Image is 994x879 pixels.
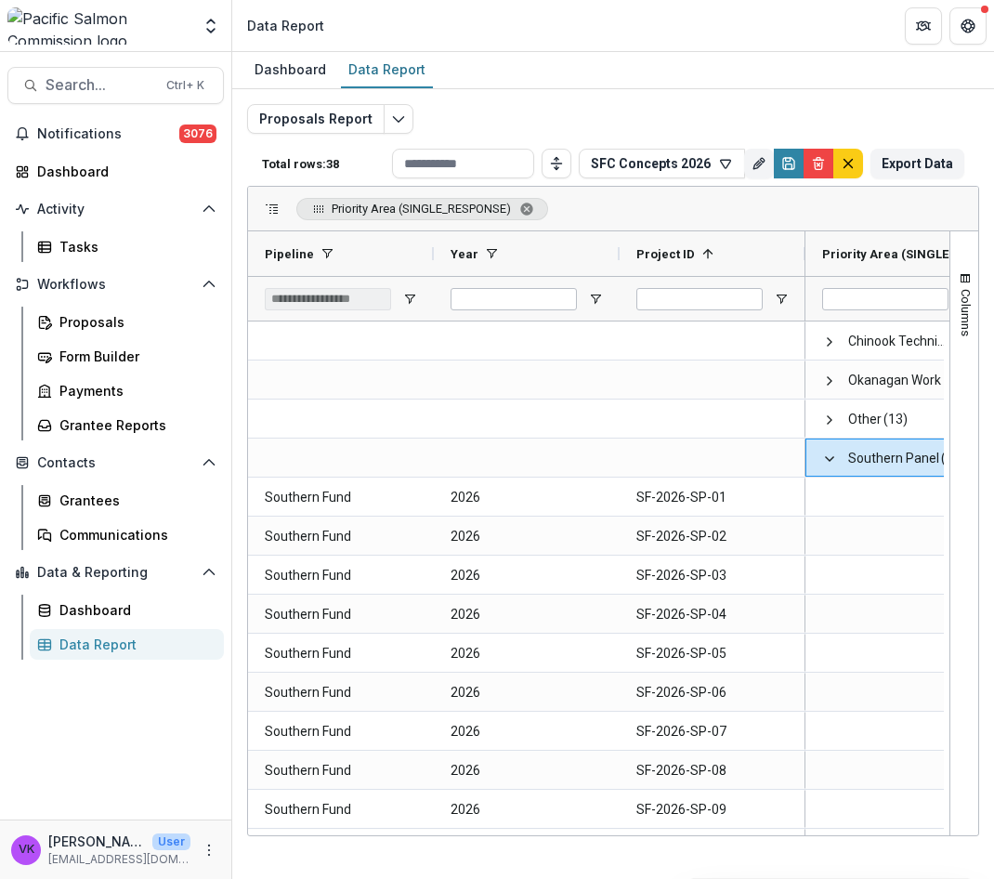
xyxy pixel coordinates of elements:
div: Payments [59,381,209,400]
button: Proposals Report [247,104,385,134]
span: Southern Fund [265,635,417,673]
span: Chinook Technical Committee [848,322,948,361]
button: Delete [804,149,833,178]
span: Southern Fund [265,479,417,517]
p: User [152,833,190,850]
span: Southern Panel [848,439,939,478]
span: Columns [959,289,973,336]
button: Rename [744,149,774,178]
div: Dashboard [59,600,209,620]
span: Other [848,400,882,439]
div: Dashboard [247,56,334,83]
button: More [198,839,220,861]
div: Communications [59,525,209,544]
span: SF-2026-SP-09 [636,791,789,829]
button: default [833,149,863,178]
div: Row Groups [296,198,548,220]
p: [EMAIL_ADDRESS][DOMAIN_NAME] [48,851,190,868]
span: 2026 [451,674,603,712]
span: SF-2026-SP-01 [636,479,789,517]
a: Payments [30,375,224,406]
a: Form Builder [30,341,224,372]
button: Edit selected report [384,104,413,134]
nav: breadcrumb [240,12,332,39]
span: SF-2026-SP-05 [636,635,789,673]
span: SF-2026-SP-02 [636,518,789,556]
button: Save [774,149,804,178]
span: Southern Fund [265,674,417,712]
span: Contacts [37,455,194,471]
span: 2026 [451,713,603,751]
span: SF-2026-SP-03 [636,557,789,595]
span: (32) [941,439,965,478]
span: 2026 [451,479,603,517]
button: Open Workflows [7,269,224,299]
button: Toggle auto height [542,149,571,178]
span: SF-2026-SP-06 [636,674,789,712]
button: Open Filter Menu [774,292,789,307]
a: Dashboard [247,52,334,88]
span: Southern Fund [265,791,417,829]
button: Open Filter Menu [588,292,603,307]
span: Priority Area (SINGLE_RESPONSE). Press ENTER to sort. Press DELETE to remove [296,198,548,220]
p: [PERSON_NAME] [48,832,145,851]
input: Priority Area (SINGLE_RESPONSE) Filter Input [822,288,948,310]
div: Data Report [59,635,209,654]
span: Southern Fund [265,752,417,790]
button: Search... [7,67,224,104]
div: Data Report [247,16,324,35]
div: Ctrl + K [163,75,208,96]
span: 2026 [451,596,603,634]
span: Year [451,247,478,261]
span: Priority Area (SINGLE_RESPONSE) [822,247,960,261]
span: Southern Fund [265,557,417,595]
span: SF-2026-SP-04 [636,596,789,634]
span: Project ID [636,247,695,261]
span: Priority Area (SINGLE_RESPONSE) [332,202,511,216]
a: Dashboard [30,595,224,625]
span: 3076 [179,125,216,143]
div: Dashboard [37,162,209,181]
input: Year Filter Input [451,288,577,310]
button: Open entity switcher [198,7,224,45]
span: 2026 [451,518,603,556]
button: Partners [905,7,942,45]
div: Data Report [341,56,433,83]
a: Dashboard [7,156,224,187]
span: SF-2026-SP-07 [636,713,789,751]
div: Proposals [59,312,209,332]
img: Pacific Salmon Commission logo [7,7,190,45]
button: Export Data [870,149,964,178]
span: Data & Reporting [37,565,194,581]
button: SFC Concepts 2026 [579,149,745,178]
div: Tasks [59,237,209,256]
div: Form Builder [59,347,209,366]
a: Data Report [341,52,433,88]
div: Grantee Reports [59,415,209,435]
span: Activity [37,202,194,217]
span: SF-2026-SP-08 [636,752,789,790]
button: Open Data & Reporting [7,558,224,587]
button: Open Contacts [7,448,224,478]
span: (13) [883,400,908,439]
button: Open Filter Menu [402,292,417,307]
button: Open Activity [7,194,224,224]
span: 2026 [451,791,603,829]
button: Notifications3076 [7,119,224,149]
a: Communications [30,519,224,550]
a: Data Report [30,629,224,660]
a: Proposals [30,307,224,337]
span: 2026 [451,635,603,673]
span: Notifications [37,126,179,142]
input: Project ID Filter Input [636,288,763,310]
p: Total rows: 38 [262,157,385,171]
span: Okanagan Work Group [848,361,956,400]
a: Grantees [30,485,224,516]
span: Southern Fund [265,713,417,751]
span: 2026 [451,752,603,790]
button: Get Help [949,7,987,45]
div: Victor Keong [19,844,34,856]
span: Workflows [37,277,194,293]
span: Search... [46,76,155,94]
a: Grantee Reports [30,410,224,440]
